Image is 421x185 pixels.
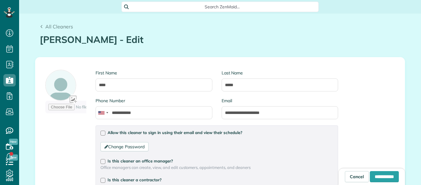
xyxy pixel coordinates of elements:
label: Last Name [222,70,338,76]
span: Is this cleaner a contractor? [108,177,161,182]
span: New [9,139,18,145]
a: Cancel [345,171,369,182]
a: Change Password [100,142,148,151]
label: Email [222,98,338,104]
span: Is this cleaner an office manager? [108,158,173,163]
label: First Name [96,70,212,76]
span: Office managers can create, view, and edit customers, appointments, and cleaners [100,165,333,170]
span: Allow this cleaner to sign in using their email and view their schedule? [108,130,242,135]
h1: [PERSON_NAME] - Edit [40,35,400,45]
span: All Cleaners [45,23,73,30]
div: United States: +1 [96,107,110,119]
label: Phone Number [96,98,212,104]
a: All Cleaners [40,23,73,30]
